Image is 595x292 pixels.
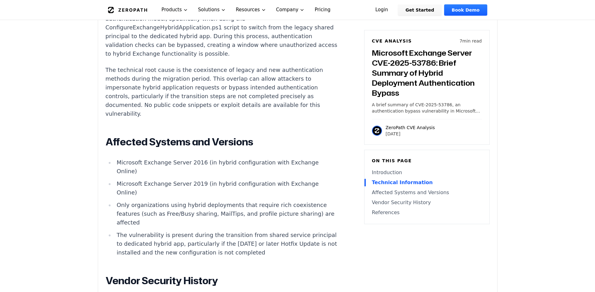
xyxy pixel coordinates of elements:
a: Book Demo [444,4,487,16]
p: ZeroPath CVE Analysis [386,124,435,131]
a: Get Started [398,4,442,16]
a: Vendor Security History [372,199,482,206]
li: The vulnerability is present during the transition from shared service principal to dedicated hyb... [114,231,338,257]
h6: On this page [372,158,482,164]
li: Microsoft Exchange Server 2016 (in hybrid configuration with Exchange Online) [114,158,338,176]
a: Affected Systems and Versions [372,189,482,196]
h6: CVE Analysis [372,38,412,44]
h2: Vendor Security History [106,274,338,287]
a: Technical Information [372,179,482,186]
a: Introduction [372,169,482,176]
li: Only organizations using hybrid deployments that require rich coexistence features (such as Free/... [114,201,338,227]
li: Microsoft Exchange Server 2019 (in hybrid configuration with Exchange Online) [114,179,338,197]
p: 7 min read [459,38,482,44]
p: [DATE] [386,131,435,137]
h2: Affected Systems and Versions [106,136,338,148]
h3: Microsoft Exchange Server CVE-2025-53786: Brief Summary of Hybrid Deployment Authentication Bypass [372,48,482,98]
a: Login [368,4,396,16]
p: The technical root cause is the coexistence of legacy and new authentication methods during the m... [106,66,338,118]
p: A brief summary of CVE-2025-53786, an authentication bypass vulnerability in Microsoft Exchange S... [372,102,482,114]
a: References [372,209,482,216]
img: ZeroPath CVE Analysis [372,126,382,136]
